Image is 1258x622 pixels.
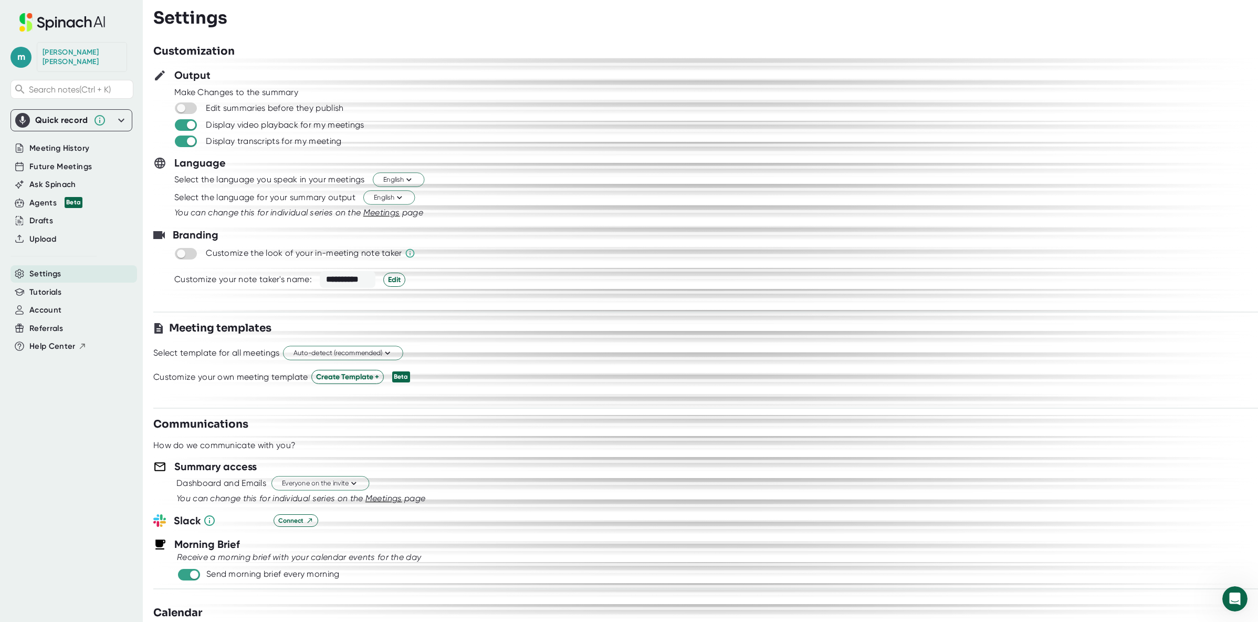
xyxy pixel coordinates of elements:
[274,514,318,527] button: Connect
[29,323,63,335] button: Referrals
[29,197,82,209] button: Agents Beta
[174,513,266,528] h3: Slack
[29,286,61,298] button: Tutorials
[35,115,88,126] div: Quick record
[29,340,87,353] button: Help Center
[293,348,393,358] span: Auto-detect (recommended)
[176,478,266,489] div: Dashboard and Emails
[11,47,32,68] span: m
[153,605,202,621] h3: Calendar
[29,85,111,95] span: Search notes (Ctrl + K)
[153,372,308,382] div: Customize your own meeting template
[174,174,365,185] div: Select the language you speak in your meetings
[174,208,423,217] i: You can change this for individual series on the page
[29,161,92,173] button: Future Meetings
[174,87,1258,98] div: Make Changes to the summary
[174,459,257,474] h3: Summary access
[173,227,218,243] h3: Branding
[65,197,82,208] div: Beta
[278,516,313,525] span: Connect
[29,340,76,353] span: Help Center
[153,417,248,432] h3: Communications
[174,192,355,203] div: Select the language for your summary output
[153,348,280,358] div: Select template for all meetings
[282,479,359,489] span: Everyone on the invite
[29,304,61,316] button: Account
[373,173,424,187] button: English
[1222,586,1247,611] iframe: Intercom live chat
[174,536,240,552] h3: Morning Brief
[365,492,402,505] button: Meetings
[283,346,403,360] button: Auto-detect (recommended)
[153,440,296,451] div: How do we communicate with you?
[206,136,341,147] div: Display transcripts for my meeting
[29,142,89,154] button: Meeting History
[271,476,369,491] button: Everyone on the invite
[363,191,415,205] button: English
[29,233,56,245] button: Upload
[363,208,400,217] span: Meetings
[206,248,402,258] div: Customize the look of your in-meeting note taker
[388,274,401,285] span: Edit
[176,493,425,503] i: You can change this for individual series on the page
[311,370,384,384] button: Create Template +
[316,371,379,382] span: Create Template +
[15,110,128,131] div: Quick record
[174,274,312,285] div: Customize your note taker's name:
[383,175,414,185] span: English
[374,193,404,203] span: English
[174,155,226,171] h3: Language
[29,179,76,191] button: Ask Spinach
[153,44,235,59] h3: Customization
[392,371,410,382] div: Beta
[177,552,421,562] i: Receive a morning brief with your calendar events for the day
[206,569,340,579] div: Send morning brief every morning
[29,268,61,280] button: Settings
[383,273,405,287] button: Edit
[174,67,211,83] h3: Output
[206,120,364,130] div: Display video playback for my meetings
[153,8,227,28] h3: Settings
[29,197,82,209] div: Agents
[29,215,53,227] button: Drafts
[206,103,343,113] div: Edit summaries before they publish
[365,493,402,503] span: Meetings
[169,320,271,336] h3: Meeting templates
[363,206,400,219] button: Meetings
[43,48,121,66] div: Matt Carr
